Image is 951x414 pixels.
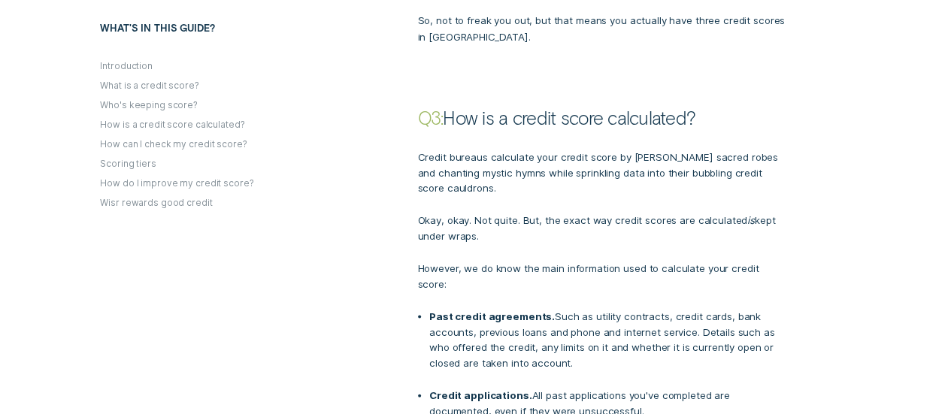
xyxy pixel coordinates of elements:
p: Such as utility contracts, credit cards, bank accounts, previous loans and phone and internet ser... [429,308,787,370]
button: How do I improve my credit score? [100,177,253,189]
p: So, not to freak you out, but that means you actually have three credit scores in [GEOGRAPHIC_DATA]. [417,13,787,44]
button: Wisr rewards good credit [100,197,212,208]
button: Who's keeping score? [100,99,198,110]
p: However, we do know the main information used to calculate your credit score: [417,260,787,291]
p: Okay, okay. Not quite. But, the exact way credit scores are calculated kept under wraps. [417,212,787,243]
button: Scoring tiers [100,158,156,169]
button: What is a credit score? [100,80,198,92]
strong: Past credit agreements. [429,310,555,322]
button: How can I check my credit score? [100,138,247,150]
strong: Q3: [417,106,443,128]
em: is [747,213,755,225]
button: How is a credit score calculated? [100,119,244,130]
h5: What's in this guide? [100,23,343,61]
button: Introduction [100,61,153,72]
p: Credit bureaus calculate your credit score by [PERSON_NAME] sacred robes and chanting mystic hymn... [417,149,787,195]
strong: Credit applications. [429,388,532,400]
p: How is a credit score calculated? [417,105,787,128]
